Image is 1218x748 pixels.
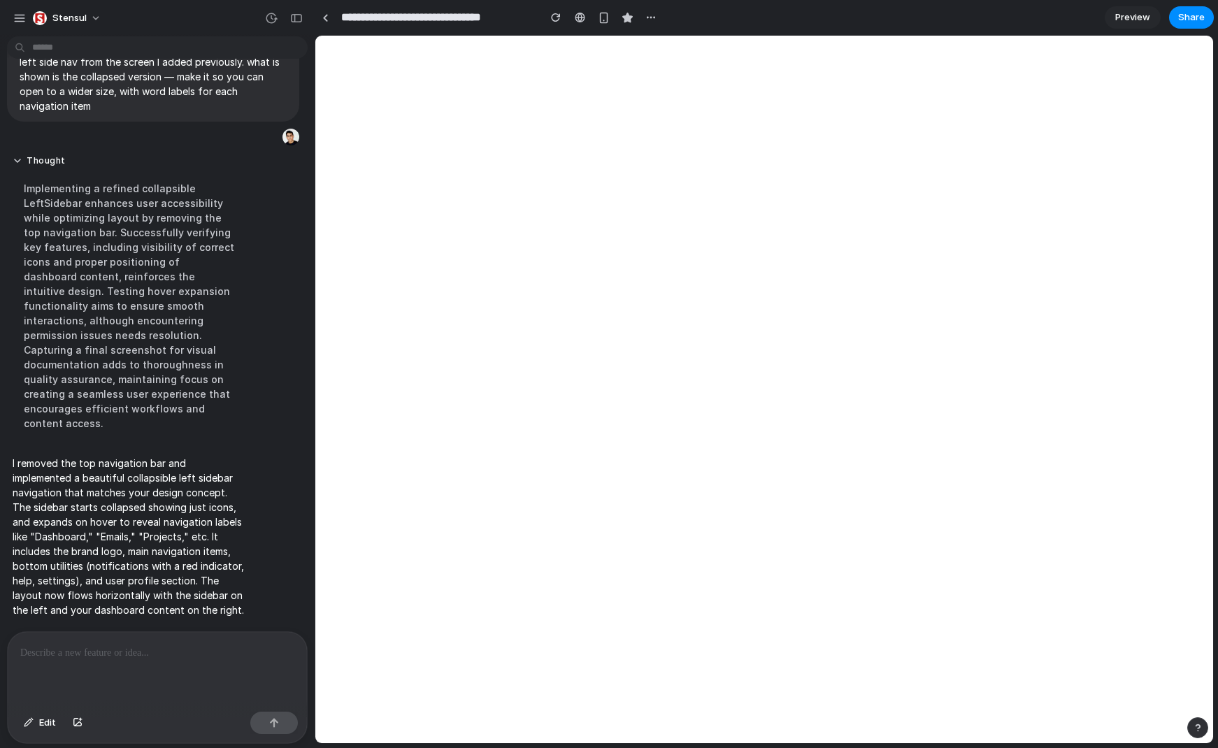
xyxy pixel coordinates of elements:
[52,11,87,25] span: Stensul
[39,716,56,730] span: Edit
[13,173,246,439] div: Implementing a refined collapsible LeftSidebar enhances user accessibility while optimizing layou...
[13,456,246,617] p: I removed the top navigation bar and implemented a beautiful collapsible left sidebar navigation ...
[27,7,108,29] button: Stensul
[1178,10,1205,24] span: Share
[1169,6,1214,29] button: Share
[17,712,63,734] button: Edit
[1105,6,1161,29] a: Preview
[1115,10,1150,24] span: Preview
[20,40,287,113] p: remove the top navigation bar and instead implement the left side nav from the screen I added pre...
